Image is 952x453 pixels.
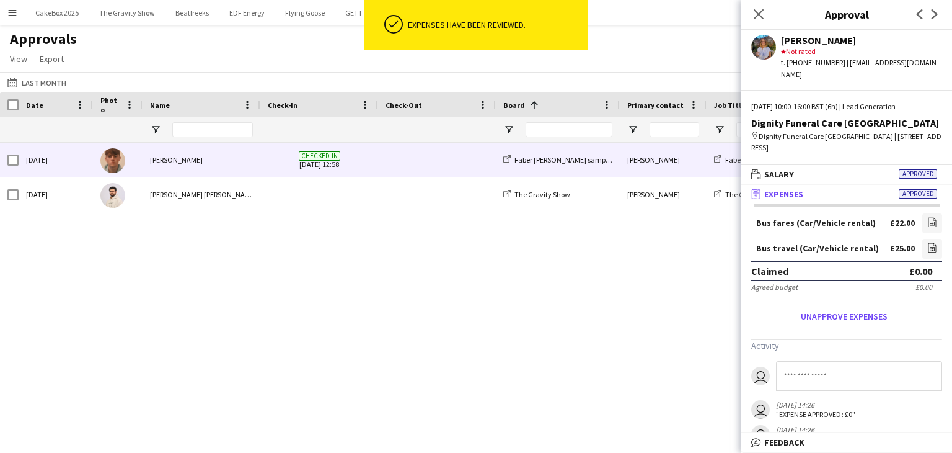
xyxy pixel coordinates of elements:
[526,122,612,137] input: Board Filter Input
[503,101,525,110] span: Board
[741,185,952,204] mat-expansion-panel-header: ExpensesApproved
[909,265,932,277] div: £0.00
[503,124,514,135] button: Open Filter Menu
[741,433,952,452] mat-expansion-panel-header: Feedback
[386,101,422,110] span: Check-Out
[150,124,161,135] button: Open Filter Menu
[335,1,373,25] button: GETT
[25,1,89,25] button: CakeBox 2025
[100,148,125,173] img: Matthew Hopwood
[915,282,932,292] div: £0.00
[268,101,297,110] span: Check-In
[650,122,699,137] input: Primary contact Filter Input
[741,6,952,22] h3: Approval
[219,1,275,25] button: EDF Energy
[514,155,614,164] span: Faber [PERSON_NAME] sampler
[776,425,904,434] div: [DATE] 14:26
[503,190,570,199] a: The Gravity Show
[503,155,614,164] a: Faber [PERSON_NAME] sampler
[620,177,707,212] div: [PERSON_NAME]
[35,51,69,67] a: Export
[19,143,93,177] div: [DATE]
[150,101,170,110] span: Name
[275,1,335,25] button: Flying Goose
[756,218,876,228] div: Bus fares (Car/Vehicle rental)
[899,189,937,199] span: Approved
[143,143,260,177] div: [PERSON_NAME]
[725,190,799,199] span: The Gravity Show - NEC
[165,1,219,25] button: Beatfreeks
[100,183,125,208] img: Muzammil Ahmed Shaikh
[741,165,952,184] mat-expansion-panel-header: SalaryApproved
[764,189,803,200] span: Expenses
[10,53,27,65] span: View
[19,177,93,212] div: [DATE]
[40,53,64,65] span: Export
[268,143,371,177] span: [DATE] 12:58
[514,190,570,199] span: The Gravity Show
[781,35,942,46] div: [PERSON_NAME]
[776,400,855,410] div: [DATE] 14:26
[751,131,942,153] div: Dignity Funeral Care [GEOGRAPHIC_DATA] | [STREET_ADDRESS]
[620,143,707,177] div: [PERSON_NAME]
[751,425,770,444] app-user-avatar: Nina Mackay
[736,122,823,137] input: Job Title Filter Input
[751,282,798,292] div: Agreed budget
[899,169,937,179] span: Approved
[725,155,824,164] span: Faber [PERSON_NAME] sampler
[5,51,32,67] a: View
[627,124,638,135] button: Open Filter Menu
[143,177,260,212] div: [PERSON_NAME] [PERSON_NAME]
[751,117,942,128] div: Dignity Funeral Care [GEOGRAPHIC_DATA]
[890,218,915,228] div: £22.00
[172,122,253,137] input: Name Filter Input
[781,46,942,57] div: Not rated
[751,340,942,351] h3: Activity
[751,101,942,112] div: [DATE] 10:00-16:00 BST (6h) | Lead Generation
[408,19,583,30] div: Expenses have been reviewed.
[781,57,942,79] div: t. [PHONE_NUMBER] | [EMAIL_ADDRESS][DOMAIN_NAME]
[764,169,794,180] span: Salary
[26,101,43,110] span: Date
[5,75,69,90] button: Last Month
[756,244,879,253] div: Bus travel (Car/Vehicle rental)
[776,410,855,419] div: "EXPENSE APPROVED: £0"
[627,101,684,110] span: Primary contact
[764,437,804,448] span: Feedback
[714,155,824,164] a: Faber [PERSON_NAME] sampler
[714,190,799,199] a: The Gravity Show - NEC
[751,400,770,419] app-user-avatar: Nina Mackay
[714,124,725,135] button: Open Filter Menu
[751,307,937,326] button: Unapprove expenses
[714,101,746,110] span: Job Title
[299,151,340,161] span: Checked-in
[751,265,788,277] div: Claimed
[89,1,165,25] button: The Gravity Show
[890,244,915,253] div: £25.00
[100,96,120,114] span: Photo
